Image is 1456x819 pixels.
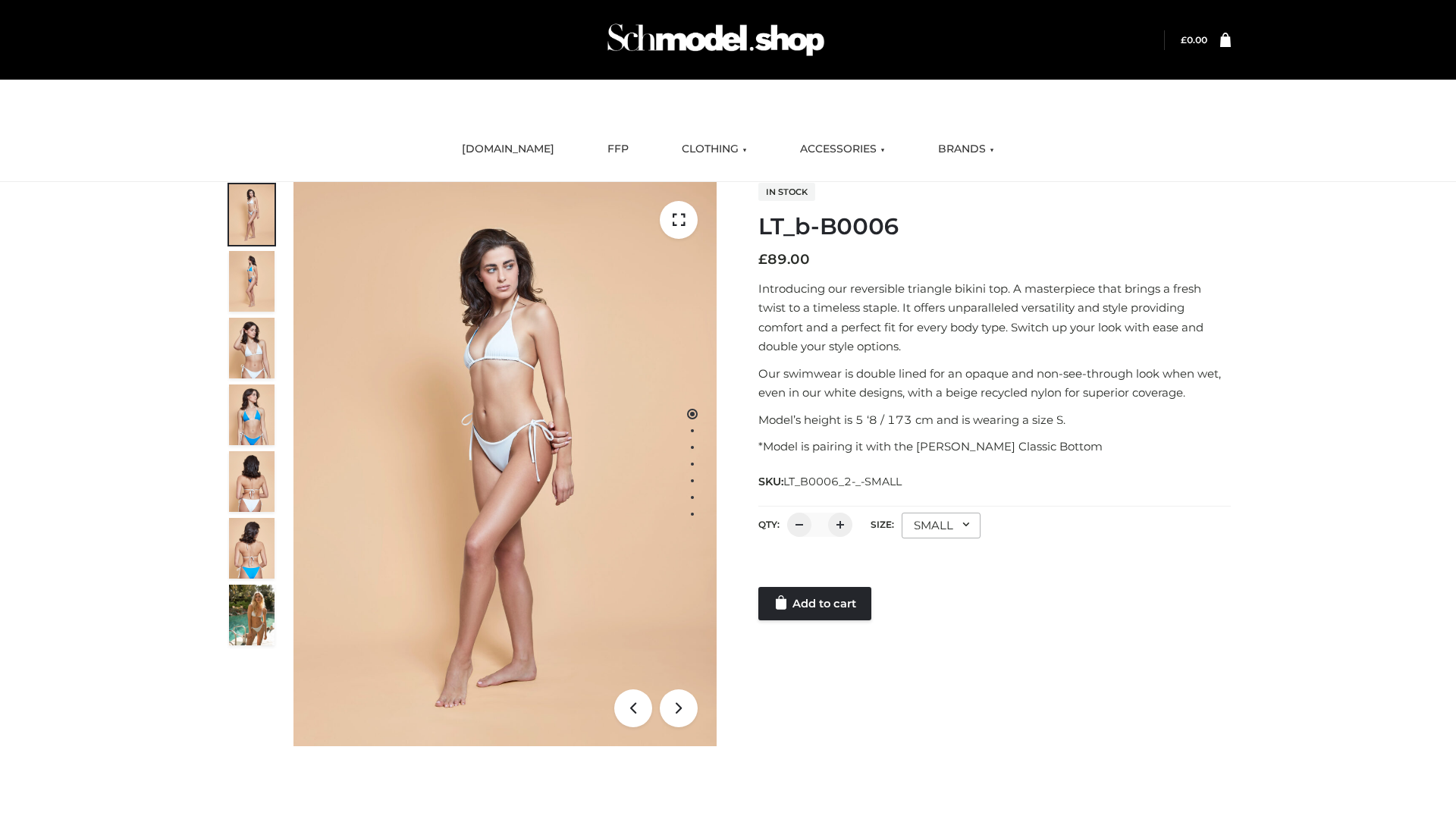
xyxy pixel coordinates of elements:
[229,451,275,512] img: ArielClassicBikiniTop_CloudNine_AzureSky_OW114ECO_7-scaled.jpg
[758,251,810,268] bdi: 89.00
[450,133,566,166] a: [DOMAIN_NAME]
[758,437,1231,457] p: *Model is pairing it with the [PERSON_NAME] Classic Bottom
[758,519,780,530] label: QTY:
[927,133,1006,166] a: BRANDS
[758,364,1231,403] p: Our swimwear is double lined for an opaque and non-see-through look when wet, even in our white d...
[789,133,896,166] a: ACCESSORIES
[758,251,767,268] span: £
[758,213,1231,240] h1: LT_b-B0006
[758,587,871,620] a: Add to cart
[783,475,902,488] span: LT_B0006_2-_-SMALL
[293,182,717,746] img: ArielClassicBikiniTop_CloudNine_AzureSky_OW114ECO_1
[758,279,1231,356] p: Introducing our reversible triangle bikini top. A masterpiece that brings a fresh twist to a time...
[1181,34,1207,45] a: £0.00
[229,318,275,378] img: ArielClassicBikiniTop_CloudNine_AzureSky_OW114ECO_3-scaled.jpg
[596,133,640,166] a: FFP
[670,133,758,166] a: CLOTHING
[229,518,275,579] img: ArielClassicBikiniTop_CloudNine_AzureSky_OW114ECO_8-scaled.jpg
[229,251,275,312] img: ArielClassicBikiniTop_CloudNine_AzureSky_OW114ECO_2-scaled.jpg
[229,585,275,645] img: Arieltop_CloudNine_AzureSky2.jpg
[758,183,815,201] span: In stock
[758,410,1231,430] p: Model’s height is 5 ‘8 / 173 cm and is wearing a size S.
[871,519,894,530] label: Size:
[229,384,275,445] img: ArielClassicBikiniTop_CloudNine_AzureSky_OW114ECO_4-scaled.jpg
[602,10,830,70] img: Schmodel Admin 964
[1181,34,1207,45] bdi: 0.00
[902,513,981,538] div: SMALL
[758,472,903,491] span: SKU:
[1181,34,1187,45] span: £
[229,184,275,245] img: ArielClassicBikiniTop_CloudNine_AzureSky_OW114ECO_1-scaled.jpg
